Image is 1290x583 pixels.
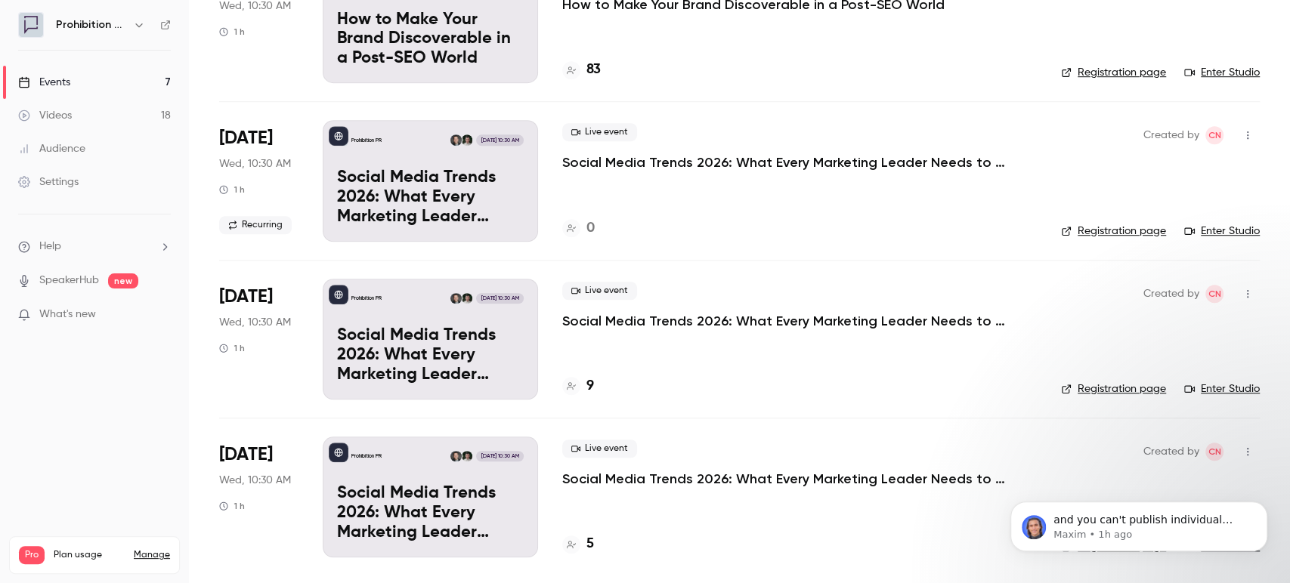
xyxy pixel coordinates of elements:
div: Audience [18,141,85,156]
span: [DATE] 10:30 AM [476,293,523,304]
img: Profile image for Maxim [43,8,67,32]
a: 5 [562,534,594,554]
span: Pro [19,546,45,564]
div: Videos [18,108,72,123]
a: Registration page [1061,381,1166,396]
button: Upload attachment [72,495,84,507]
h4: 5 [586,534,594,554]
button: Home [237,6,265,35]
div: and you can't publish individual recurring sessions only the recurring event itselfMaxim • 1h ago [12,354,248,417]
a: Social Media Trends 2026: What Every Marketing Leader Needs to Know [562,153,1016,171]
img: Will Ockenden [462,134,472,145]
span: CN [1208,285,1221,303]
span: [DATE] [219,443,273,467]
button: go back [10,6,39,35]
div: Maxim • 1h ago [24,420,97,429]
img: Chris Norton [450,293,461,304]
a: Social Media Trends 2026: What Every Marketing Leader Needs to KnowProhibition PRWill OckendenChr... [323,436,538,557]
span: Plan usage [54,549,125,561]
span: CN [1208,443,1221,461]
span: Help [39,239,61,254]
iframe: Intercom notifications message [988,470,1290,575]
div: 1 h [219,184,245,196]
button: Emoji picker [23,495,36,507]
div: You will be notified here and by email ( ) [24,171,236,215]
div: 1 h [219,342,245,354]
a: [URL][DOMAIN_NAME] [124,126,242,138]
a: Enter Studio [1184,381,1260,396]
h4: 83 [586,60,601,80]
span: Chris Norton [1205,443,1223,461]
p: Social Media Trends 2026: What Every Marketing Leader Needs to Know [562,312,1016,330]
div: Maxim says… [12,354,290,450]
span: Chris Norton [1205,126,1223,144]
a: 83 [562,60,601,80]
span: Wed, 10:30 AM [219,473,291,488]
a: Manage [134,549,170,561]
span: [DATE] [219,126,273,150]
span: CN [1208,126,1221,144]
div: Feb 4 Wed, 10:30 AM (Europe/London) [219,279,299,399]
a: Registration page [1061,224,1166,239]
span: [DATE] [219,285,273,309]
div: hey [PERSON_NAME] [12,271,147,304]
div: hey [PERSON_NAME] [24,280,135,295]
a: Social Media Trends 2026: What Every Marketing Leader Needs to KnowProhibition PRWill OckendenChr... [323,120,538,241]
button: Start recording [96,495,108,507]
a: Social Media Trends 2026: What Every Marketing Leader Needs to Know [562,470,1016,488]
h6: Prohibition PR [56,17,127,32]
img: Prohibition PR [19,13,43,37]
span: [DATE] 10:30 AM [476,134,523,145]
span: Live event [562,282,637,300]
p: How to Make Your Brand Discoverable in a Post-SEO World [337,11,524,69]
div: Jan 21 Wed, 10:30 AM (Europe/London) [219,120,299,241]
div: Events [18,75,70,90]
div: You will be notified here and by email ([PERSON_NAME][EMAIL_ADDRESS][DOMAIN_NAME]) [12,162,248,224]
div: from the URL it seems it's a recurring event [24,314,236,344]
h1: Maxim [73,8,113,19]
a: [PERSON_NAME][EMAIL_ADDRESS][DOMAIN_NAME] [24,186,213,213]
span: Wed, 10:30 AM [219,315,291,330]
a: Registration page [1061,65,1166,80]
p: Social Media Trends 2026: What Every Marketing Leader Needs to Know [337,484,524,542]
span: Wed, 10:30 AM [219,156,291,171]
p: Active 1h ago [73,19,141,34]
div: Operator says… [12,162,290,236]
a: Enter Studio [1184,65,1260,80]
textarea: Message… [13,463,289,489]
a: 9 [562,376,594,396]
img: Will Ockenden [462,451,472,461]
span: What's new [39,307,96,322]
div: Maxim says… [12,305,290,354]
button: Send a message… [259,489,283,513]
b: Maxim [90,241,124,251]
h4: 0 [586,218,595,239]
div: Any idea why this event isnt showing on our company page as it says it is published? [67,96,278,140]
div: Settings [18,174,79,190]
span: Created by [1143,443,1199,461]
p: Prohibition PR [351,137,382,144]
p: Social Media Trends 2026: What Every Marketing Leader Needs to Know [337,168,524,227]
img: Chris Norton [450,134,461,145]
div: Feb 18 Wed, 10:30 AM (Europe/London) [219,436,299,557]
span: Live event [562,123,637,141]
div: Maxim says… [12,271,290,306]
li: help-dropdown-opener [18,239,171,254]
img: Profile image for Maxim [70,239,85,254]
h4: 9 [586,376,594,396]
img: Chris Norton [450,451,461,461]
div: and you can't publish individual recurring sessions only the recurring event itself [24,363,236,408]
a: 0 [562,218,595,239]
a: SpeakerHub [39,273,99,288]
span: Live event [562,440,637,458]
div: user says… [12,87,290,162]
div: Maxim says… [12,236,290,271]
span: [DATE] 10:30 AM [476,451,523,461]
a: Enter Studio [1184,224,1260,239]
